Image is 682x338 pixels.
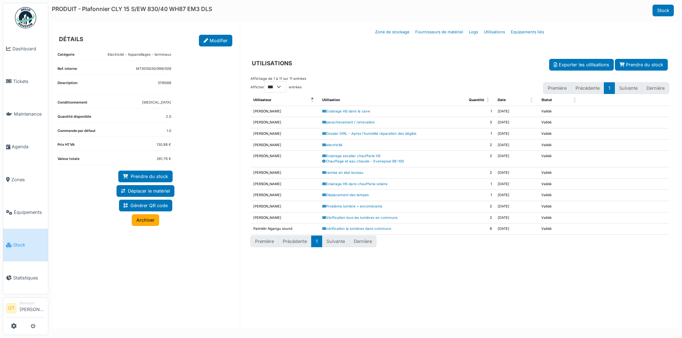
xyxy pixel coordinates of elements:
td: [PERSON_NAME] [250,106,319,117]
td: [PERSON_NAME] [250,151,319,167]
span: Utilisation [322,98,340,102]
td: [DATE] [495,223,538,235]
td: Validé [538,128,582,140]
h6: PRODUIT - Plafonnier CLY 15 S/EW 830/40 WH87 EM3 DLS [52,6,212,12]
td: [PERSON_NAME] [250,167,319,178]
a: Prendre du stock [118,171,173,182]
td: 2 [451,151,495,167]
dd: 2.0 [166,114,171,120]
td: [DATE] [495,178,538,190]
td: Validé [538,117,582,128]
td: Validé [538,201,582,212]
a: Stock [3,229,48,261]
span: Date [498,98,506,102]
span: Maintenance [14,111,45,117]
button: Exporter les utilisations [549,59,614,71]
a: Agenda [3,131,48,163]
td: 2 [451,167,495,178]
a: Déplacement des lampes [322,193,369,197]
a: Générer QR code [119,200,172,211]
nav: pagination [543,82,669,94]
h6: DÉTAILS [59,36,83,43]
td: [PERSON_NAME] [250,178,319,190]
td: Validé [538,212,582,223]
a: Equipements liés [508,24,547,40]
a: Fournisseurs de matériel [412,24,466,40]
a: Zone de stockage [372,24,412,40]
span: Équipements [14,209,45,216]
td: [DATE] [495,139,538,151]
dt: Valeur totale [58,156,80,165]
a: Utilisations [481,24,508,40]
td: 6 [451,223,495,235]
a: OT Manager[PERSON_NAME] [6,300,45,317]
a: parachevement / renovation [322,120,375,124]
td: [DATE] [495,117,538,128]
a: Prendre du stock [615,59,668,71]
dt: Commande par défaut [58,128,96,137]
td: 1 [451,128,495,140]
td: [DATE] [495,106,538,117]
td: [DATE] [495,212,538,223]
a: Stock [653,5,674,16]
p: 3116568 [158,81,171,86]
span: Dashboard [12,45,45,52]
a: Archiver [132,214,159,226]
a: Logs [466,24,481,40]
button: 1 [604,82,615,94]
td: Validé [538,106,582,117]
td: 3 [451,117,495,128]
span: Utilisateur: Activate to invert sorting [311,95,315,106]
a: Dossier DIRL - Apres l'humidité réparation des dégâts [322,132,416,135]
a: Maintenance [3,98,48,131]
td: Validé [538,190,582,201]
td: 2 [451,201,495,212]
td: [PERSON_NAME] [250,190,319,201]
img: Badge_color-CXgf-gQk.svg [15,7,36,28]
dd: [MEDICAL_DATA] [142,100,171,105]
a: remise en état bureau [322,171,363,174]
td: [PERSON_NAME] [250,128,319,140]
td: 1 [451,178,495,190]
span: Utilisateur [253,98,271,102]
td: [PERSON_NAME] [250,201,319,212]
a: Eclairage HS dans chaufferie solaire [322,182,388,186]
td: [PERSON_NAME] [250,212,319,223]
dt: Catégorie [58,52,75,60]
dd: MT3010030/999/009 [136,66,171,72]
a: electricité [322,143,342,147]
nav: pagination [250,236,669,247]
td: Validé [538,167,582,178]
a: Zones [3,163,48,196]
dt: Ref. interne [58,66,77,74]
span: Date: Activate to sort [530,95,534,106]
button: 1 [311,236,322,247]
a: Modifier [199,35,232,46]
span: Tickets [13,78,45,85]
span: Quantité [469,98,484,102]
span: Quantité: Activate to sort [486,95,491,106]
dd: 261,76 € [157,156,171,162]
span: Statut: Activate to sort [573,95,578,106]
dd: 1.0 [167,128,171,134]
td: [PERSON_NAME] [250,139,319,151]
h6: UTILISATIONS [252,60,292,67]
td: [PERSON_NAME] [250,117,319,128]
td: 1 [451,106,495,117]
td: [DATE] [495,201,538,212]
a: Eclairage HS dans la cave [322,109,370,113]
a: Chauffage et eau chaude - Evenepoel 98-100 [322,159,404,163]
div: Affichage de 1 à 11 sur 11 entrées [250,76,306,82]
td: Validé [538,151,582,167]
a: Statistiques [3,261,48,294]
select: Afficherentrées [264,82,286,93]
a: vérification la lumières dans communs [322,227,391,231]
td: Validé [538,223,582,235]
a: Dashboard [3,32,48,65]
span: Agenda [12,143,45,150]
a: Eclairage escalier chaufferie HS [322,154,380,158]
label: Afficher entrées [250,82,302,93]
td: Validé [538,178,582,190]
dt: Prix HTVA [58,142,75,150]
td: [DATE] [495,128,538,140]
